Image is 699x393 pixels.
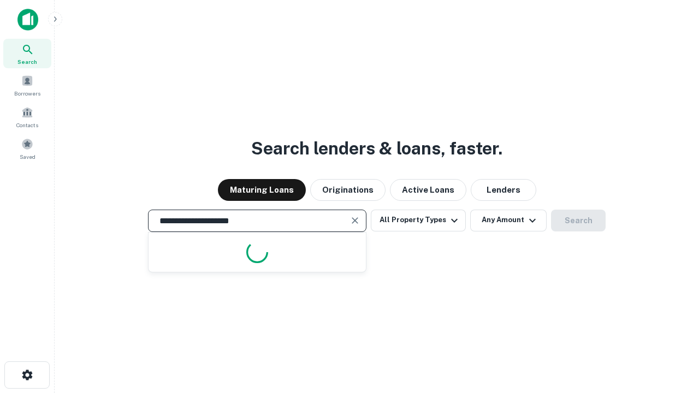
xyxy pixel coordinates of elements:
[3,134,51,163] a: Saved
[3,102,51,132] a: Contacts
[471,179,536,201] button: Lenders
[644,306,699,358] iframe: Chat Widget
[17,57,37,66] span: Search
[20,152,35,161] span: Saved
[3,39,51,68] a: Search
[310,179,386,201] button: Originations
[17,9,38,31] img: capitalize-icon.png
[16,121,38,129] span: Contacts
[218,179,306,201] button: Maturing Loans
[470,210,547,231] button: Any Amount
[3,70,51,100] a: Borrowers
[371,210,466,231] button: All Property Types
[347,213,363,228] button: Clear
[251,135,502,162] h3: Search lenders & loans, faster.
[390,179,466,201] button: Active Loans
[14,89,40,98] span: Borrowers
